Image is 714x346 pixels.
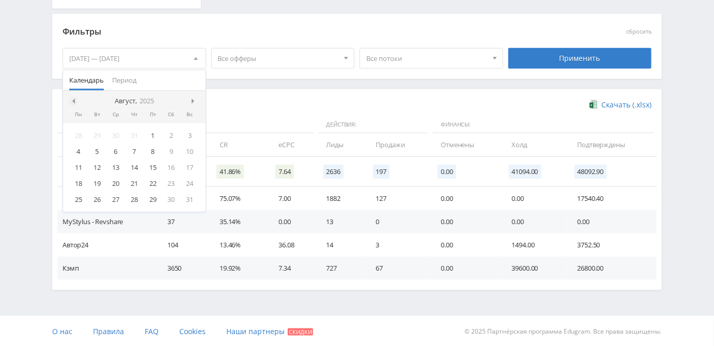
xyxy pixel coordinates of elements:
div: 20 [106,178,125,190]
td: 14 [316,233,366,257]
div: Пн [69,112,88,118]
div: Вт [88,112,106,118]
div: Пт [144,112,162,118]
td: 39600.00 [502,257,567,280]
td: 19.92% [209,257,268,280]
td: Автор24 [57,233,157,257]
td: Дата [57,133,157,156]
td: 7.34 [268,257,316,280]
td: 26800.00 [567,257,657,280]
span: 41.86% [216,165,244,179]
td: 7.00 [268,187,316,210]
div: 22 [144,178,162,190]
div: 25 [69,194,88,206]
td: 0.00 [268,210,316,233]
td: 0.00 [430,187,501,210]
span: Скидки [288,328,313,336]
td: 13 [316,210,366,233]
td: Лиды [316,133,366,156]
td: Кэмп [57,257,157,280]
div: 3 [181,130,199,141]
a: Скачать (.xlsx) [589,100,651,110]
span: О нас [52,326,72,336]
div: 15 [144,162,162,174]
td: 0.00 [502,187,567,210]
div: 18 [69,178,88,190]
td: Study AI (RevShare) [57,187,157,210]
span: Календарь [69,70,104,90]
td: 0.00 [430,210,501,233]
td: 1494.00 [502,233,567,257]
td: 727 [316,257,366,280]
span: Cookies [179,326,206,336]
td: 75.07% [209,187,268,210]
td: MyStylus - Revshare [57,210,157,233]
span: Действия: [319,116,428,134]
div: 29 [144,194,162,206]
div: 16 [162,162,181,174]
td: 13.46% [209,233,268,257]
span: 41094.00 [509,165,541,179]
td: eCPC [268,133,316,156]
div: 8 [144,146,162,158]
div: 7 [125,146,144,158]
div: 12 [88,162,106,174]
div: 10 [181,146,199,158]
div: 31 [125,130,144,141]
button: сбросить [626,28,651,35]
div: Фильтры [63,24,503,40]
td: 0 [366,210,431,233]
div: 28 [125,194,144,206]
div: 17 [181,162,199,174]
div: Чт [125,112,144,118]
span: Наши партнеры [226,326,285,336]
div: 26 [88,194,106,206]
img: xlsx [589,99,598,109]
button: Календарь [65,70,108,90]
span: 2636 [323,165,344,179]
td: 0.00 [567,210,657,233]
td: 3752.50 [567,233,657,257]
div: [DATE] — [DATE] [63,49,206,68]
span: 0.00 [438,165,456,179]
span: Скачать (.xlsx) [601,101,651,109]
div: 29 [88,130,106,141]
button: Период [108,70,141,90]
div: 6 [106,146,125,158]
div: Август, [111,97,158,105]
span: FAQ [145,326,159,336]
span: 7.64 [275,165,293,179]
span: 197 [373,165,390,179]
div: 21 [125,178,144,190]
td: 1882 [316,187,366,210]
td: Итого: [57,157,157,187]
td: 3650 [157,257,209,280]
div: 19 [88,178,106,190]
span: Правила [93,326,124,336]
div: 9 [162,146,181,158]
div: 30 [106,130,125,141]
div: 24 [181,178,199,190]
span: 48092.90 [575,165,607,179]
div: 31 [181,194,199,206]
td: Продажи [366,133,431,156]
i: 2025 [139,97,154,105]
span: Финансы: [433,116,654,134]
div: 2 [162,130,181,141]
div: 4 [69,146,88,158]
td: 37 [157,210,209,233]
td: Подтверждены [567,133,657,156]
td: 35.14% [209,210,268,233]
td: 0.00 [430,257,501,280]
div: 30 [162,194,181,206]
td: 17540.40 [567,187,657,210]
td: CR [209,133,268,156]
div: 27 [106,194,125,206]
span: Все офферы [218,49,339,68]
td: 0.00 [430,233,501,257]
div: 13 [106,162,125,174]
div: Применить [508,48,652,69]
div: Ср [106,112,125,118]
div: Вс [181,112,199,118]
div: 14 [125,162,144,174]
